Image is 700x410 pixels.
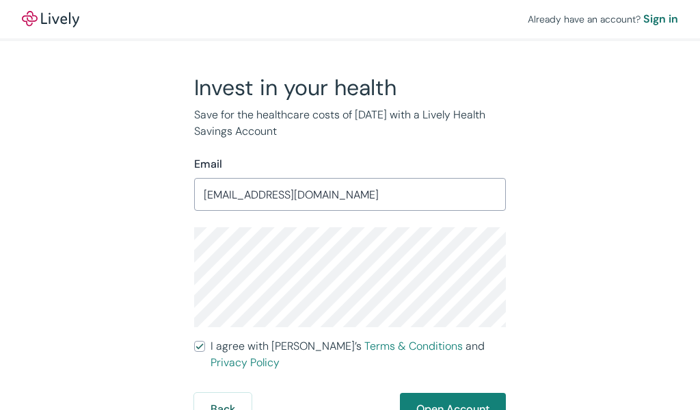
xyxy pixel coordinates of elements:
[643,11,678,27] a: Sign in
[364,339,463,353] a: Terms & Conditions
[211,338,506,371] span: I agree with [PERSON_NAME]’s and
[211,355,280,370] a: Privacy Policy
[194,156,222,172] label: Email
[194,74,506,101] h2: Invest in your health
[22,11,79,27] img: Lively
[194,107,506,140] p: Save for the healthcare costs of [DATE] with a Lively Health Savings Account
[22,11,79,27] a: LivelyLively
[528,11,678,27] div: Already have an account?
